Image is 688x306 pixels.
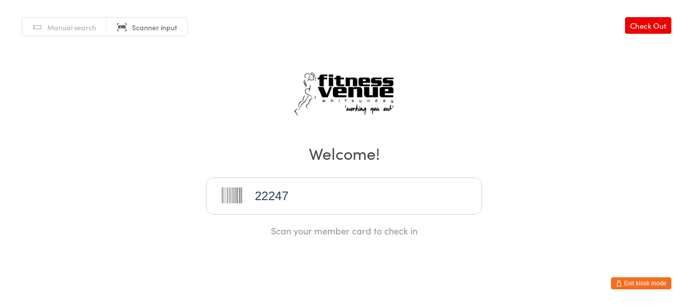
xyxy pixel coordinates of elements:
[611,277,671,289] button: Exit kiosk mode
[10,142,678,164] h2: Welcome!
[206,177,482,215] input: Scan barcode
[132,22,177,32] span: Scanner input
[47,22,96,32] span: Manual search
[281,61,407,128] img: Fitness Venue Whitsunday
[206,224,482,237] div: Scan your member card to check in
[625,17,671,34] a: Check Out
